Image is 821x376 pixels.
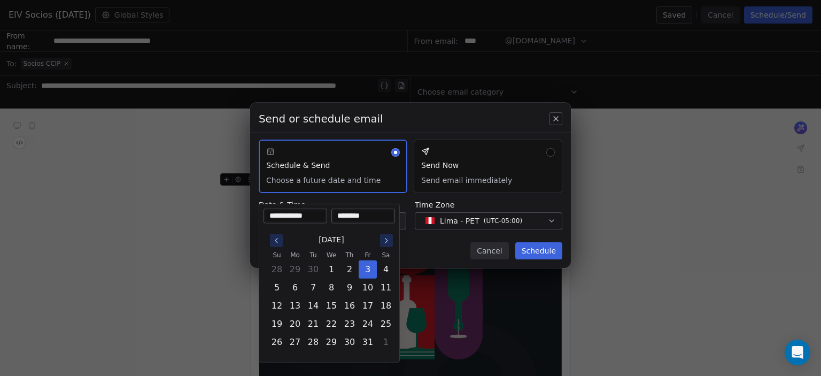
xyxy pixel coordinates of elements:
[268,279,285,296] button: Sunday, October 5th, 2025
[268,297,285,314] button: Sunday, October 12th, 2025
[286,316,304,333] button: Monday, October 20th, 2025
[341,316,358,333] button: Thursday, October 23rd, 2025
[286,250,304,260] th: Monday
[323,279,340,296] button: Wednesday, October 8th, 2025
[359,297,376,314] button: Friday, October 17th, 2025
[377,250,395,260] th: Saturday
[305,316,322,333] button: Tuesday, October 21st, 2025
[268,261,285,278] button: Sunday, September 28th, 2025
[322,250,340,260] th: Wednesday
[270,234,283,247] button: Go to the Previous Month
[341,261,358,278] button: Thursday, October 2nd, 2025
[319,234,344,245] span: [DATE]
[359,261,376,278] button: Today, Friday, October 3rd, 2025, selected
[286,279,304,296] button: Monday, October 6th, 2025
[377,334,394,351] button: Saturday, November 1st, 2025
[377,316,394,333] button: Saturday, October 25th, 2025
[286,334,304,351] button: Monday, October 27th, 2025
[286,297,304,314] button: Monday, October 13th, 2025
[268,250,286,260] th: Sunday
[359,279,376,296] button: Friday, October 10th, 2025
[305,297,322,314] button: Tuesday, October 14th, 2025
[341,297,358,314] button: Thursday, October 16th, 2025
[377,297,394,314] button: Saturday, October 18th, 2025
[323,297,340,314] button: Wednesday, October 15th, 2025
[340,250,359,260] th: Thursday
[323,334,340,351] button: Wednesday, October 29th, 2025
[305,261,322,278] button: Tuesday, September 30th, 2025
[268,334,285,351] button: Sunday, October 26th, 2025
[377,279,394,296] button: Saturday, October 11th, 2025
[268,316,285,333] button: Sunday, October 19th, 2025
[305,334,322,351] button: Tuesday, October 28th, 2025
[359,334,376,351] button: Friday, October 31st, 2025
[304,250,322,260] th: Tuesday
[377,261,394,278] button: Saturday, October 4th, 2025
[305,279,322,296] button: Tuesday, October 7th, 2025
[268,250,395,351] table: October 2025
[359,316,376,333] button: Friday, October 24th, 2025
[323,316,340,333] button: Wednesday, October 22nd, 2025
[359,250,377,260] th: Friday
[286,261,304,278] button: Monday, September 29th, 2025
[323,261,340,278] button: Wednesday, October 1st, 2025
[380,234,393,247] button: Go to the Next Month
[341,334,358,351] button: Thursday, October 30th, 2025
[341,279,358,296] button: Thursday, October 9th, 2025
